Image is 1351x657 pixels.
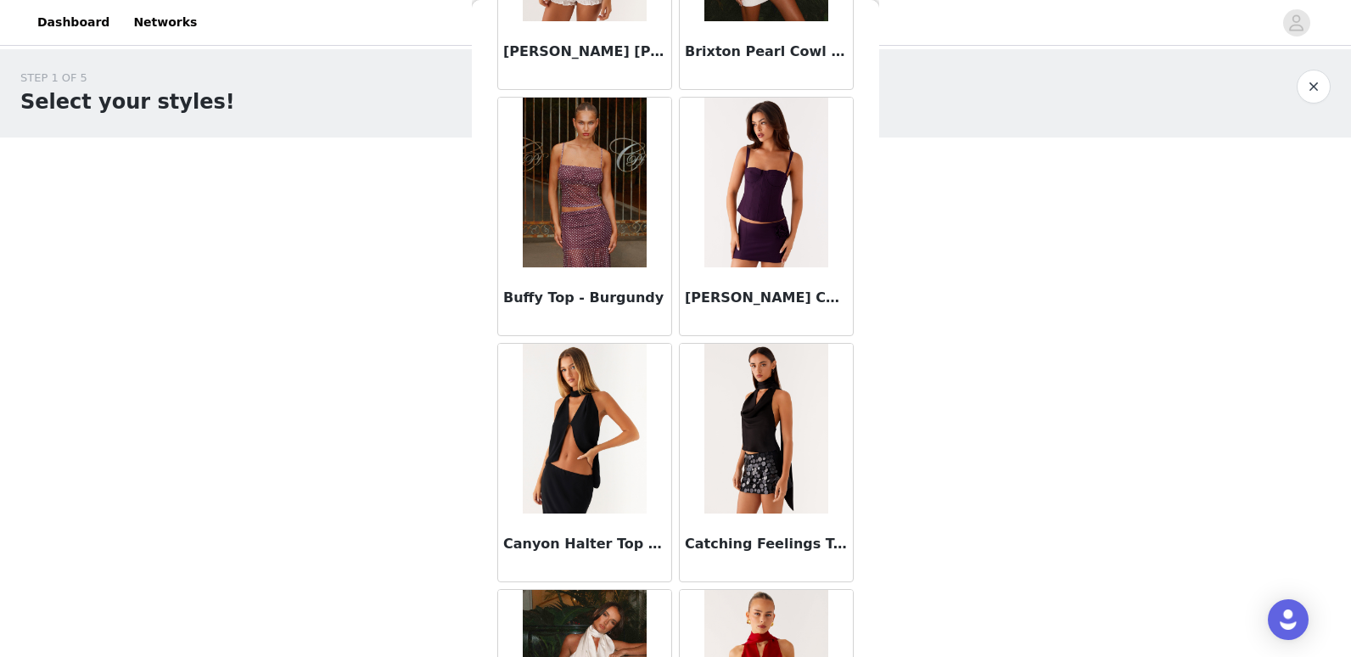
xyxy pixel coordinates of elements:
a: Dashboard [27,3,120,42]
img: Campbell Corset Top - Plum [704,98,827,267]
h3: Canyon Halter Top - Black [503,534,666,554]
h3: Buffy Top - Burgundy [503,288,666,308]
h1: Select your styles! [20,87,235,117]
div: STEP 1 OF 5 [20,70,235,87]
div: avatar [1288,9,1304,36]
h3: [PERSON_NAME] [PERSON_NAME] Top - White [503,42,666,62]
h3: Brixton Pearl Cowl Neck Halter Top - Pearl [685,42,848,62]
img: Buffy Top - Burgundy [523,98,646,267]
a: Networks [123,3,207,42]
img: Catching Feelings Top - Black [704,344,827,514]
h3: [PERSON_NAME] Corset Top - Plum [685,288,848,308]
img: Canyon Halter Top - Black [523,344,646,514]
h3: Catching Feelings Top - Black [685,534,848,554]
div: Open Intercom Messenger [1268,599,1309,640]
